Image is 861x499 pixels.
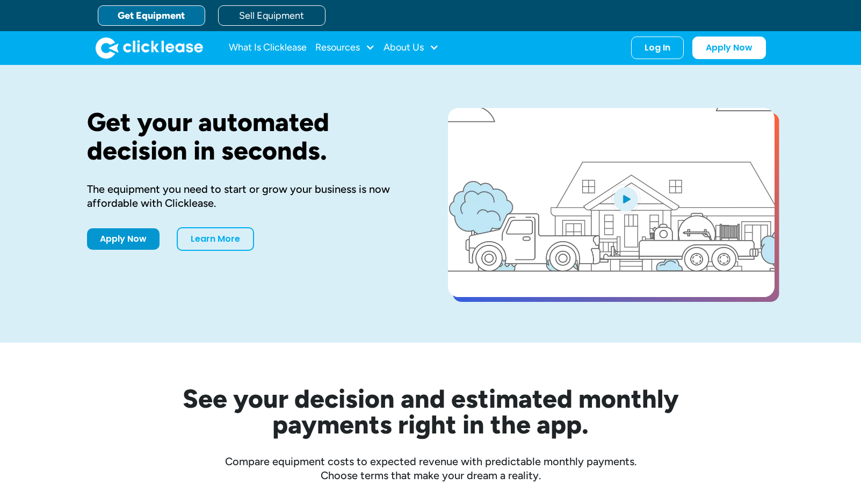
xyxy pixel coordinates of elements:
[87,454,775,482] div: Compare equipment costs to expected revenue with predictable monthly payments. Choose terms that ...
[96,37,203,59] a: home
[177,227,254,251] a: Learn More
[611,184,640,214] img: Blue play button logo on a light blue circular background
[645,42,670,53] div: Log In
[229,37,307,59] a: What Is Clicklease
[96,37,203,59] img: Clicklease logo
[87,228,160,250] a: Apply Now
[448,108,775,297] a: open lightbox
[218,5,325,26] a: Sell Equipment
[87,108,414,165] h1: Get your automated decision in seconds.
[315,37,375,59] div: Resources
[98,5,205,26] a: Get Equipment
[384,37,439,59] div: About Us
[692,37,766,59] a: Apply Now
[87,182,414,210] div: The equipment you need to start or grow your business is now affordable with Clicklease.
[130,386,732,437] h2: See your decision and estimated monthly payments right in the app.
